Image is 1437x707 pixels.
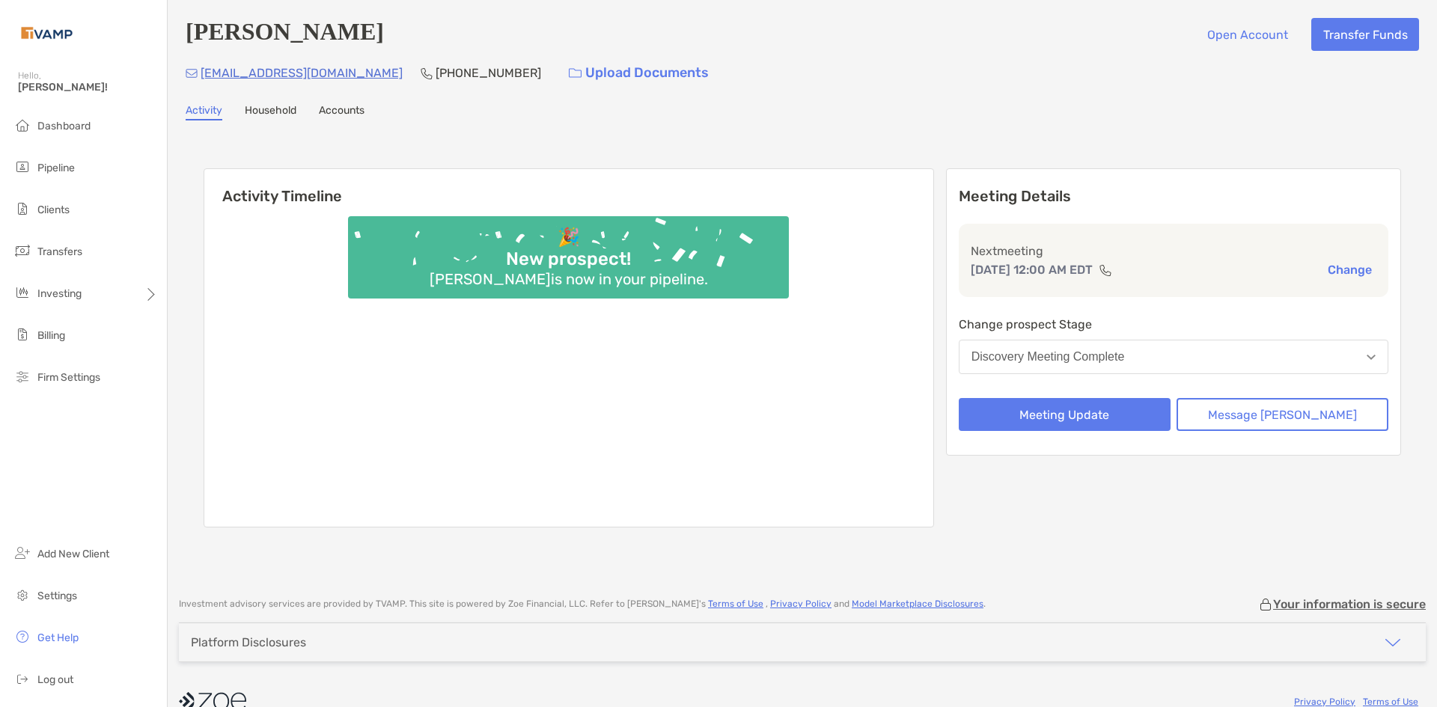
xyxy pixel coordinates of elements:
[13,670,31,688] img: logout icon
[37,203,70,216] span: Clients
[1195,18,1299,51] button: Open Account
[959,398,1171,431] button: Meeting Update
[13,284,31,302] img: investing icon
[13,325,31,343] img: billing icon
[37,631,79,644] span: Get Help
[424,270,714,288] div: [PERSON_NAME] is now in your pipeline.
[971,260,1093,279] p: [DATE] 12:00 AM EDT
[37,590,77,602] span: Settings
[1311,18,1419,51] button: Transfer Funds
[13,200,31,218] img: clients icon
[13,628,31,646] img: get-help icon
[37,162,75,174] span: Pipeline
[959,187,1388,206] p: Meeting Details
[245,104,296,120] a: Household
[1294,697,1355,707] a: Privacy Policy
[13,367,31,385] img: firm-settings icon
[1099,264,1112,276] img: communication type
[500,248,637,270] div: New prospect!
[186,18,384,51] h4: [PERSON_NAME]
[1177,398,1388,431] button: Message [PERSON_NAME]
[770,599,832,609] a: Privacy Policy
[13,158,31,176] img: pipeline icon
[37,673,73,686] span: Log out
[708,599,763,609] a: Terms of Use
[1323,262,1376,278] button: Change
[204,169,933,205] h6: Activity Timeline
[179,599,986,610] p: Investment advisory services are provided by TVAMP . This site is powered by Zoe Financial, LLC. ...
[1367,355,1376,360] img: Open dropdown arrow
[13,116,31,134] img: dashboard icon
[37,371,100,384] span: Firm Settings
[959,340,1388,374] button: Discovery Meeting Complete
[13,544,31,562] img: add_new_client icon
[552,227,586,248] div: 🎉
[18,6,76,60] img: Zoe Logo
[559,57,718,89] a: Upload Documents
[569,68,582,79] img: button icon
[852,599,983,609] a: Model Marketplace Disclosures
[436,64,541,82] p: [PHONE_NUMBER]
[191,635,306,649] div: Platform Disclosures
[971,242,1376,260] p: Next meeting
[13,586,31,604] img: settings icon
[37,287,82,300] span: Investing
[959,315,1388,334] p: Change prospect Stage
[421,67,433,79] img: Phone Icon
[319,104,364,120] a: Accounts
[201,64,403,82] p: [EMAIL_ADDRESS][DOMAIN_NAME]
[1273,597,1426,611] p: Your information is secure
[18,81,158,94] span: [PERSON_NAME]!
[186,104,222,120] a: Activity
[37,120,91,132] span: Dashboard
[186,69,198,78] img: Email Icon
[37,548,109,560] span: Add New Client
[971,350,1125,364] div: Discovery Meeting Complete
[13,242,31,260] img: transfers icon
[37,329,65,342] span: Billing
[37,245,82,258] span: Transfers
[1384,634,1402,652] img: icon arrow
[1363,697,1418,707] a: Terms of Use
